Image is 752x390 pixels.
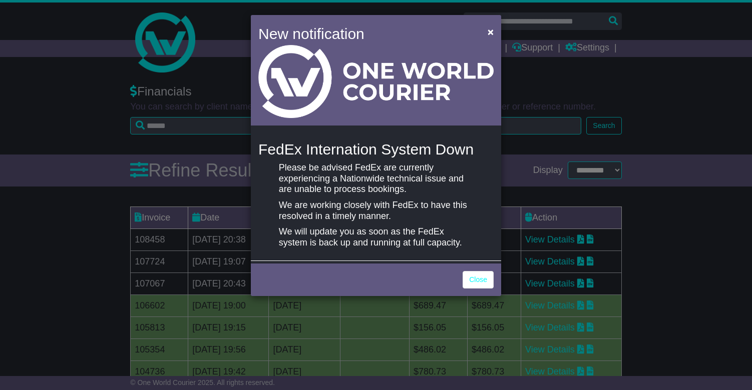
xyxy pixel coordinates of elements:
button: Close [483,21,499,42]
p: Please be advised FedEx are currently experiencing a Nationwide technical issue and are unable to... [279,162,473,195]
h4: New notification [258,22,473,45]
h4: FedEx Internation System Down [258,141,494,157]
a: Close [463,271,494,288]
p: We are working closely with FedEx to have this resolved in a timely manner. [279,200,473,221]
p: We will update you as soon as the FedEx system is back up and running at full capacity. [279,226,473,248]
span: × [488,26,494,37]
img: Light [258,45,494,118]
